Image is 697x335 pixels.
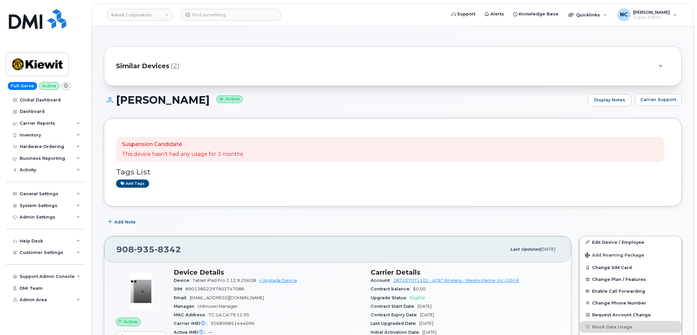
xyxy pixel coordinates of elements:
[259,278,297,283] a: + Upgrade Device
[371,312,420,317] span: Contract Expiry Date
[413,286,426,291] span: $0.00
[114,219,136,225] span: Add Note
[208,330,213,335] span: —
[417,304,432,309] span: [DATE]
[104,94,585,106] h1: [PERSON_NAME]
[580,262,681,273] button: Change SIM Card
[116,244,181,254] span: 908
[635,94,682,106] button: Carrier Support
[174,304,198,309] span: Manager
[580,248,681,262] button: Add Roaming Package
[540,247,555,252] span: [DATE]
[193,278,256,283] span: Tablet iPad Pro 2 12.9 256GB
[210,321,255,326] span: 356899851444096
[371,278,393,283] span: Account
[588,94,631,106] a: Display Notes
[122,151,243,158] p: This device hasn't had any usage for 3 months
[174,278,193,283] span: Device
[580,273,681,285] button: Change Plan / Features
[580,309,681,321] button: Request Account Change
[198,304,238,309] span: Unknown Manager
[208,312,249,317] span: 7C:2A:CA:79:12:95
[422,330,436,335] span: [DATE]
[116,168,669,176] h3: Tags List
[420,312,434,317] span: [DATE]
[174,312,208,317] span: MAC Address
[134,244,155,254] span: 935
[121,272,161,311] img: image20231002-3703462-hvu5v4.jpeg
[580,321,681,333] button: Block Data Usage
[580,285,681,297] button: Enable Call Forwarding
[122,141,243,148] p: Suspension Candidate
[124,319,138,325] span: Active
[668,306,692,330] iframe: Messenger Launcher
[185,286,244,291] span: 89013802297903747086
[371,268,560,276] h3: Carrier Details
[174,330,208,335] span: Active IMEI
[580,236,681,248] a: Edit Device / Employee
[171,61,179,71] span: (2)
[592,289,645,294] span: Enable Call Forwarding
[393,278,519,283] a: 287237071101 - AT&T Wireless - Weeks Marine, Inc GSM-R
[104,216,141,228] button: Add Note
[155,244,181,254] span: 8342
[585,253,644,259] span: Add Roaming Package
[190,295,264,300] span: [EMAIL_ADDRESS][DOMAIN_NAME]
[592,277,646,282] span: Change Plan / Features
[371,330,422,335] span: Initial Activation Date
[640,96,676,103] span: Carrier Support
[510,247,540,252] span: Last updated
[371,321,419,326] span: Last Upgraded Date
[116,179,149,188] a: Add tags
[410,295,425,300] span: Eligible
[371,295,410,300] span: Upgrade Status
[116,61,169,71] span: Similar Devices
[174,268,363,276] h3: Device Details
[174,321,210,326] span: Carrier IMEI
[419,321,433,326] span: [DATE]
[371,286,413,291] span: Contract balance
[371,304,417,309] span: Contract Start Date
[174,286,185,291] span: SIM
[216,95,243,103] small: Active
[174,295,190,300] span: Email
[580,297,681,309] button: Change Phone Number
